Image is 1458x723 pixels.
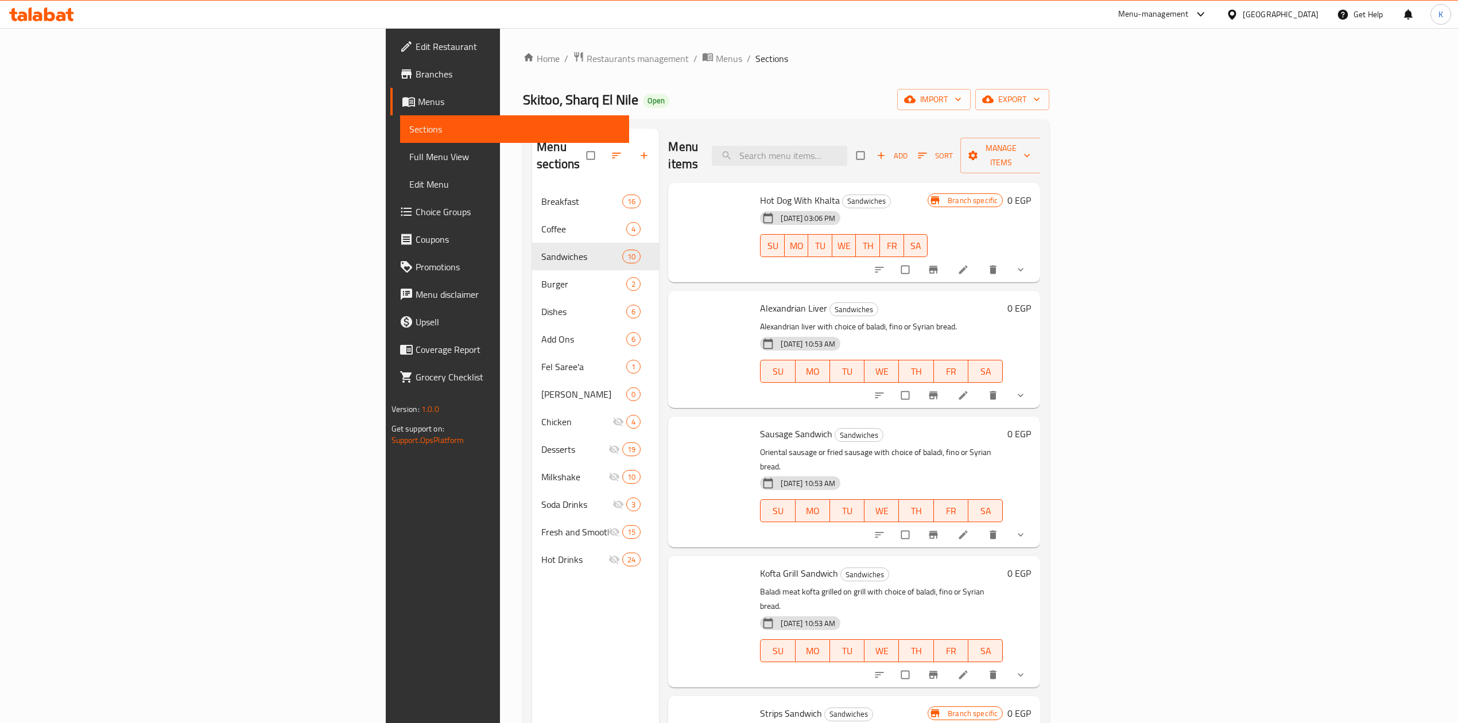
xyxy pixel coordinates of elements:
[1007,426,1031,442] h6: 0 EGP
[864,360,899,383] button: WE
[416,67,620,81] span: Branches
[867,383,894,408] button: sort-choices
[541,360,626,374] div: Fel Saree'a
[939,643,964,659] span: FR
[608,554,620,565] svg: Inactive section
[934,499,968,522] button: FR
[856,234,880,257] button: TH
[968,499,1003,522] button: SA
[623,472,640,483] span: 10
[622,470,641,484] div: items
[921,257,948,282] button: Branch-specific-item
[1015,390,1026,401] svg: Show Choices
[416,232,620,246] span: Coupons
[973,503,998,519] span: SA
[835,363,860,380] span: TU
[541,332,626,346] div: Add Ons
[416,343,620,356] span: Coverage Report
[785,234,809,257] button: MO
[532,325,659,353] div: Add Ons6
[957,390,971,401] a: Edit menu item
[934,360,968,383] button: FR
[416,40,620,53] span: Edit Restaurant
[626,415,641,429] div: items
[627,417,640,427] span: 4
[580,145,604,166] span: Select all sections
[541,250,622,263] div: Sandwiches
[416,287,620,301] span: Menu disclaimer
[867,257,894,282] button: sort-choices
[747,52,751,65] li: /
[626,497,641,511] div: items
[627,334,640,345] span: 6
[1008,522,1036,547] button: show more
[970,141,1033,170] span: Manage items
[391,402,420,417] span: Version:
[840,567,889,581] div: Sandwiches
[841,568,889,581] span: Sandwiches
[712,146,847,166] input: search
[523,51,1049,66] nav: breadcrumb
[760,705,822,722] span: Strips Sandwich
[416,260,620,274] span: Promotions
[921,522,948,547] button: Branch-specific-item
[541,195,622,208] span: Breakfast
[960,138,1042,173] button: Manage items
[418,95,620,108] span: Menus
[874,147,910,165] button: Add
[1438,8,1443,21] span: K
[899,360,933,383] button: TH
[813,238,828,254] span: TU
[835,643,860,659] span: TU
[1015,264,1026,275] svg: Show Choices
[409,122,620,136] span: Sections
[608,444,620,455] svg: Inactive section
[608,471,620,483] svg: Inactive section
[968,360,1003,383] button: SA
[906,92,961,107] span: import
[842,195,891,208] div: Sandwiches
[864,639,899,662] button: WE
[760,565,838,582] span: Kofta Grill Sandwich
[623,251,640,262] span: 10
[623,554,640,565] span: 24
[541,387,626,401] div: Khod Balak
[702,51,742,66] a: Menus
[622,195,641,208] div: items
[918,149,953,162] span: Sort
[943,195,1002,206] span: Branch specific
[1007,705,1031,721] h6: 0 EGP
[973,643,998,659] span: SA
[541,415,612,429] div: Chicken
[760,499,795,522] button: SU
[921,383,948,408] button: Branch-specific-item
[573,51,689,66] a: Restaurants management
[776,339,840,349] span: [DATE] 10:53 AM
[409,150,620,164] span: Full Menu View
[830,303,878,316] span: Sandwiches
[541,553,608,566] span: Hot Drinks
[643,94,669,108] div: Open
[390,253,629,281] a: Promotions
[934,639,968,662] button: FR
[627,306,640,317] span: 6
[623,444,640,455] span: 19
[909,238,924,254] span: SA
[760,425,832,442] span: Sausage Sandwich
[532,298,659,325] div: Dishes6
[626,222,641,236] div: items
[627,499,640,510] span: 3
[869,363,894,380] span: WE
[416,205,620,219] span: Choice Groups
[894,259,918,281] span: Select to update
[915,147,956,165] button: Sort
[980,522,1008,547] button: delete
[400,170,629,198] a: Edit Menu
[532,546,659,573] div: Hot Drinks24
[776,213,840,224] span: [DATE] 03:06 PM
[391,421,444,436] span: Get support on:
[894,384,918,406] span: Select to update
[1243,8,1319,21] div: [GEOGRAPHIC_DATA]
[1008,383,1036,408] button: show more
